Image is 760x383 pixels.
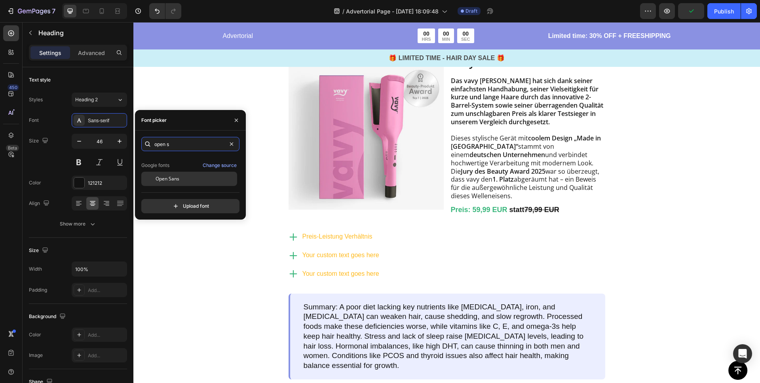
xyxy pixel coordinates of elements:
input: Search font [141,137,239,151]
iframe: Design area [133,22,760,383]
div: Publish [714,7,734,15]
div: Text style [29,76,51,83]
div: Sans-serif [88,117,125,124]
div: Open Intercom Messenger [733,344,752,363]
div: Add... [88,332,125,339]
button: Publish [707,3,741,19]
strong: statt [376,184,391,191]
div: Rich Text Editor. Editing area: main [168,208,247,222]
span: Open Sans [156,175,179,182]
input: Auto [72,262,127,276]
div: Show more [60,220,97,228]
div: Rich Text Editor. Editing area: main [168,226,247,240]
div: Add... [88,287,125,294]
div: 450 [8,84,19,91]
div: Width [29,265,42,273]
strong: 1. Platz [359,153,380,161]
span: Heading 2 [75,96,98,103]
p: Heading [38,28,124,38]
div: Add... [88,352,125,359]
p: Dieses stylische Gerät mit stammt von einem und verbindet hochwertige Verarbeitung mit modernem L... [317,112,471,178]
div: Image [29,352,43,359]
div: Styles [29,96,43,103]
p: Your custom text goes here [169,228,246,239]
p: Your custom text goes here [169,246,246,258]
span: Draft [465,8,477,15]
div: Size [29,136,50,146]
div: 121212 [88,180,125,187]
div: Color [29,331,41,338]
p: Advanced [78,49,105,57]
div: Font [29,117,39,124]
p: Preis-Leistung Verhältnis [169,209,246,220]
div: Undo/Redo [149,3,181,19]
button: Upload font [141,199,239,213]
button: Show more [29,217,127,231]
div: Beta [6,145,19,151]
strong: 79,99 EUR [391,184,426,191]
p: vavy Welleneisen [317,33,471,47]
strong: Jury des Beauty Award 2025 [327,145,412,154]
span: / [342,7,344,15]
div: Align [29,198,51,209]
p: Summary: A poor diet lacking key nutrients like [MEDICAL_DATA], iron, and [MEDICAL_DATA] can weak... [170,280,458,349]
span: Preis: 59,99 EUR [317,184,374,191]
div: Color [29,179,41,186]
p: Google fonts [141,162,169,169]
div: Background [29,311,67,322]
strong: deutschen Unternehmen [336,128,412,137]
span: Advertorial Page - [DATE] 18:09:48 [346,7,439,15]
p: 7 [52,6,55,16]
strong: coolem Design „Made in [GEOGRAPHIC_DATA]“ [317,112,467,129]
div: Size [29,245,50,256]
button: 7 [3,3,59,19]
button: Heading 2 [72,93,127,107]
div: Font picker [141,117,167,124]
img: gempages_585425760114705079-3282a908-2537-44f0-95c6-3f17ca25224f.webp [155,32,310,188]
div: Rich Text Editor. Editing area: main [317,54,472,179]
div: Change source [203,162,237,169]
p: Settings [39,49,61,57]
strong: Das vavy [PERSON_NAME] hat sich dank seiner einfachsten Handhabung, seiner Vielseitigkeit für kur... [317,54,470,104]
div: Padding [29,286,47,294]
div: Upload font [172,202,209,210]
button: Change source [202,161,237,170]
div: Rich Text Editor. Editing area: main [168,245,247,259]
